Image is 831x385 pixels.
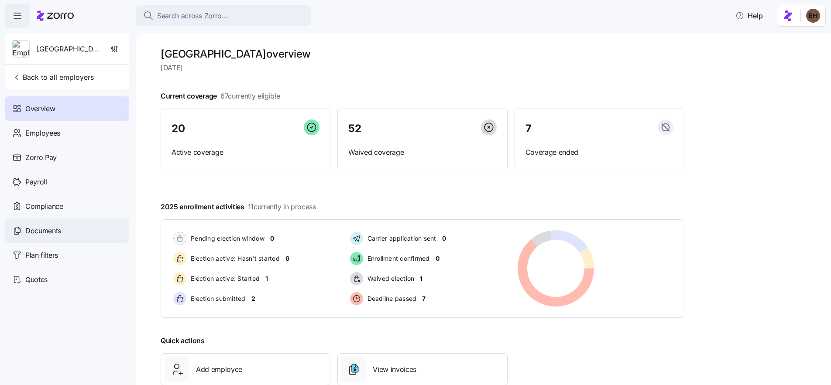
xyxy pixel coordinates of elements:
span: Waived election [365,274,415,283]
span: Election submitted [188,294,246,303]
span: 0 [270,234,274,243]
span: 11 currently in process [248,201,316,212]
span: Carrier application sent [365,234,436,243]
button: Help [728,7,770,24]
span: [DATE] [161,62,684,73]
span: Pending election window [188,234,264,243]
span: Compliance [25,201,63,212]
a: Documents [5,218,129,243]
span: Search across Zorro... [157,10,228,21]
span: Overview [25,103,55,114]
span: 7 [525,123,532,134]
span: Election active: Hasn't started [188,254,280,263]
a: Compliance [5,194,129,218]
a: Employees [5,121,129,145]
span: 2025 enrollment activities [161,201,316,212]
a: Overview [5,96,129,121]
span: [GEOGRAPHIC_DATA] [37,44,100,55]
span: Quotes [25,274,48,285]
img: Employer logo [13,41,29,58]
span: Current coverage [161,91,280,102]
span: 20 [172,123,185,134]
span: Zorro Pay [25,152,57,163]
span: Deadline passed [365,294,417,303]
span: Payroll [25,177,47,187]
h1: [GEOGRAPHIC_DATA] overview [161,47,684,61]
img: c3c218ad70e66eeb89914ccc98a2927c [806,9,820,23]
a: Payroll [5,170,129,194]
a: Quotes [5,267,129,292]
span: Active coverage [172,147,319,158]
span: 67 currently eligible [220,91,280,102]
span: 0 [442,234,446,243]
span: Documents [25,225,61,236]
span: 0 [285,254,289,263]
span: Coverage ended [525,147,673,158]
span: 1 [265,274,268,283]
span: 1 [420,274,422,283]
span: 2 [251,294,255,303]
span: Plan filters [25,250,58,261]
span: 7 [422,294,426,303]
span: Enrollment confirmed [365,254,430,263]
span: 52 [348,123,361,134]
a: Plan filters [5,243,129,267]
span: Add employee [196,364,242,375]
a: Zorro Pay [5,145,129,170]
span: Waived coverage [348,147,496,158]
span: Quick actions [161,335,205,346]
span: View invoices [373,364,416,375]
span: Election active: Started [188,274,260,283]
span: 0 [436,254,440,263]
button: Back to all employers [9,68,97,86]
span: Back to all employers [12,72,94,82]
span: Help [735,10,763,21]
span: Employees [25,128,60,139]
button: Search across Zorro... [136,5,311,26]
